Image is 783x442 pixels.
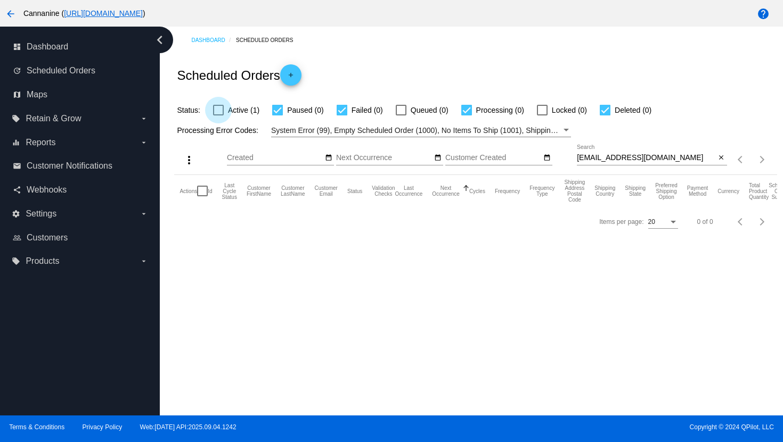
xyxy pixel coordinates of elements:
span: Retain & Grow [26,114,81,123]
span: Processing (0) [476,104,524,116]
a: map Maps [13,86,148,103]
mat-header-cell: Validation Checks [372,175,395,207]
i: share [13,186,21,194]
mat-icon: date_range [325,154,332,162]
mat-icon: close [717,154,725,162]
a: email Customer Notifications [13,157,148,174]
button: Previous page [730,211,752,232]
span: Cannanine ( ) [23,9,145,18]
a: dashboard Dashboard [13,38,148,55]
span: 20 [648,218,655,226]
button: Change sorting for FrequencyType [529,185,554,197]
i: dashboard [13,43,21,51]
a: Terms & Conditions [9,423,64,431]
i: update [13,66,21,75]
button: Next page [752,211,773,232]
span: Scheduled Orders [27,66,95,76]
mat-icon: help [757,7,770,20]
mat-icon: add [284,71,297,84]
mat-icon: more_vert [183,154,195,166]
i: map [13,90,21,99]
input: Customer Created [445,154,541,162]
span: Deleted (0) [615,104,651,116]
div: Items per page: [599,218,643,226]
a: [URL][DOMAIN_NAME] [64,9,143,18]
button: Change sorting for Frequency [495,188,520,194]
button: Change sorting for CustomerLastName [281,185,305,197]
mat-icon: date_range [543,154,551,162]
i: arrow_drop_down [140,138,148,147]
mat-icon: date_range [434,154,442,162]
button: Change sorting for PreferredShippingOption [655,182,678,200]
span: Queued (0) [411,104,448,116]
button: Change sorting for ShippingState [625,185,646,197]
button: Change sorting for ShippingPostcode [564,179,585,203]
button: Change sorting for CustomerEmail [315,185,338,197]
div: 0 of 0 [697,218,713,226]
h2: Scheduled Orders [177,64,301,86]
button: Change sorting for Status [347,188,362,194]
button: Change sorting for CustomerFirstName [247,185,271,197]
i: email [13,162,21,170]
span: Active (1) [228,104,259,116]
input: Next Occurrence [336,154,432,162]
a: Dashboard [191,32,236,48]
button: Change sorting for Id [208,188,212,194]
mat-select: Filter by Processing Error Codes [271,124,571,137]
a: Scheduled Orders [236,32,303,48]
i: arrow_drop_down [140,257,148,265]
button: Change sorting for NextOccurrenceUtc [432,185,460,197]
a: people_outline Customers [13,229,148,246]
mat-icon: arrow_back [4,7,17,20]
span: Paused (0) [287,104,323,116]
mat-header-cell: Actions [180,175,197,207]
span: Status: [177,106,200,114]
span: Maps [27,90,47,99]
input: Created [227,154,323,162]
button: Change sorting for LastOccurrenceUtc [395,185,423,197]
i: local_offer [12,114,20,123]
span: Customers [27,233,68,243]
button: Change sorting for LastProcessingCycleId [222,182,237,200]
a: Privacy Policy [83,423,123,431]
span: Copyright © 2024 QPilot, LLC [401,423,774,431]
a: share Webhooks [13,181,148,198]
mat-select: Items per page: [648,219,678,226]
button: Change sorting for ShippingCountry [594,185,615,197]
button: Change sorting for PaymentMethod.Type [687,185,708,197]
i: arrow_drop_down [140,114,148,123]
a: Web:[DATE] API:2025.09.04.1242 [140,423,236,431]
i: equalizer [12,138,20,147]
input: Search [577,154,716,162]
button: Change sorting for CurrencyIso [717,188,739,194]
button: Previous page [730,149,752,170]
span: Customer Notifications [27,161,112,171]
span: Products [26,256,59,266]
button: Next page [752,149,773,170]
span: Processing Error Codes: [177,126,258,135]
span: Reports [26,138,55,147]
span: Locked (0) [552,104,587,116]
span: Webhooks [27,185,67,195]
i: local_offer [12,257,20,265]
button: Change sorting for Cycles [469,188,485,194]
button: Clear [716,153,727,164]
a: update Scheduled Orders [13,62,148,79]
span: Settings [26,209,56,219]
span: Failed (0) [352,104,383,116]
i: chevron_left [151,31,168,48]
i: people_outline [13,233,21,242]
mat-header-cell: Total Product Quantity [749,175,769,207]
i: arrow_drop_down [140,210,148,218]
i: settings [12,210,20,218]
span: Dashboard [27,42,68,52]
